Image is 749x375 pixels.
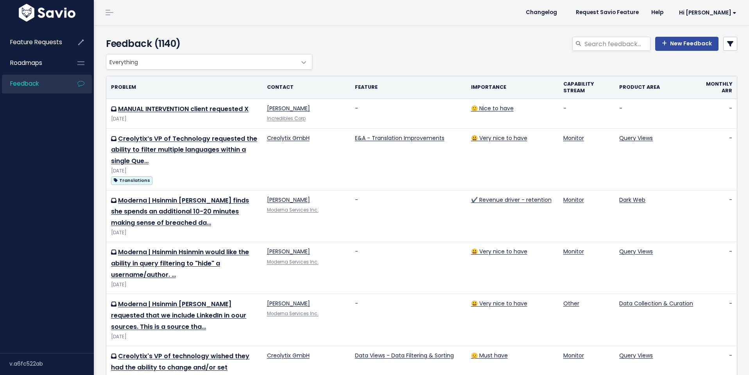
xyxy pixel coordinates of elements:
[2,33,65,51] a: Feature Requests
[645,7,670,18] a: Help
[111,115,258,123] div: [DATE]
[111,175,152,185] a: Translations
[619,248,653,255] a: Query Views
[17,4,77,22] img: logo-white.9d6f32f41409.svg
[2,54,65,72] a: Roadmaps
[106,76,262,99] th: Problem
[106,54,312,70] span: Everything
[563,248,584,255] a: Monitor
[262,76,350,99] th: Contact
[619,196,645,204] a: Dark Web
[106,54,296,69] span: Everything
[350,242,466,294] td: -
[563,196,584,204] a: Monitor
[267,134,310,142] a: Creolytix GmbH
[10,38,62,46] span: Feature Requests
[111,229,258,237] div: [DATE]
[111,281,258,289] div: [DATE]
[471,300,527,307] a: 😃 Very nice to have
[471,352,508,359] a: 🫡 Must have
[267,300,310,307] a: [PERSON_NAME]
[111,196,249,228] a: Moderna | Hsinmin [PERSON_NAME] finds she spends an additional 10-20 minutes making sense of brea...
[350,190,466,242] td: -
[698,294,737,346] td: -
[10,59,42,67] span: Roadmaps
[355,134,444,142] a: E&A - Translation Improvements
[563,300,579,307] a: Other
[355,352,454,359] a: Data Views - Data Filtering & Sorting
[267,259,319,265] a: Moderna Services Inc.
[670,7,743,19] a: Hi [PERSON_NAME]
[267,115,306,122] a: Incredibles Corp
[267,248,310,255] a: [PERSON_NAME]
[9,353,94,374] div: v.a6fc522ab
[350,99,466,128] td: -
[267,104,310,112] a: [PERSON_NAME]
[698,190,737,242] td: -
[698,99,737,128] td: -
[111,167,258,175] div: [DATE]
[698,242,737,294] td: -
[267,352,310,359] a: Creolytix GmbH
[563,134,584,142] a: Monitor
[615,99,698,128] td: -
[10,79,39,88] span: Feedback
[466,76,559,99] th: Importance
[698,128,737,190] td: -
[2,75,65,93] a: Feedback
[267,196,310,204] a: [PERSON_NAME]
[570,7,645,18] a: Request Savio Feature
[584,37,650,51] input: Search feedback...
[619,352,653,359] a: Query Views
[111,176,152,185] span: Translations
[471,248,527,255] a: 😃 Very nice to have
[698,76,737,99] th: Monthly ARR
[559,99,615,128] td: -
[526,10,557,15] span: Changelog
[111,300,246,331] a: Moderna | Hsinmin [PERSON_NAME] requested that we include LinkedIn in oour sources. This is a sou...
[619,300,693,307] a: Data Collection & Curation
[471,134,527,142] a: 😃 Very nice to have
[563,352,584,359] a: Monitor
[111,248,249,279] a: Moderna | Hsinmin Hsinmin would like the ability in query filtering to "hide" a username/author. …
[118,104,249,113] a: MANUAL INTERVENTION client requested X
[106,37,309,51] h4: Feedback (1140)
[350,76,466,99] th: Feature
[619,134,653,142] a: Query Views
[111,134,257,166] a: Creolytix’s VP of Technology requested the ability to filter multiple languages within a single Que…
[655,37,719,51] a: New Feedback
[350,294,466,346] td: -
[111,333,258,341] div: [DATE]
[679,10,736,16] span: Hi [PERSON_NAME]
[471,104,514,112] a: 🙂 Nice to have
[615,76,698,99] th: Product Area
[267,207,319,213] a: Moderna Services Inc.
[559,76,615,99] th: Capability stream
[267,310,319,317] a: Moderna Services Inc.
[471,196,552,204] a: ✔️ Revenue driver - retention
